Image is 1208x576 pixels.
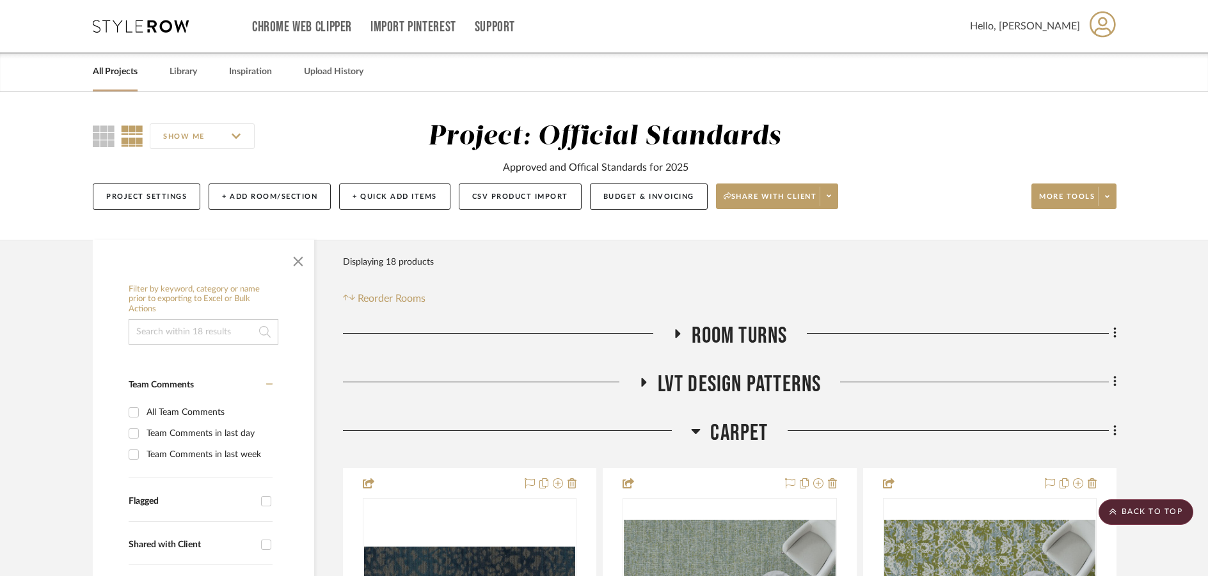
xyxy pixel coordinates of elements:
button: + Add Room/Section [209,183,331,210]
button: Project Settings [93,183,200,210]
span: Room Turns [692,322,788,350]
div: Team Comments in last week [147,444,269,465]
button: CSV Product Import [459,183,582,210]
span: LVT Design Patterns [658,371,822,398]
span: More tools [1039,192,1095,211]
div: All Team Comments [147,402,269,423]
div: Project: Official Standards [428,123,781,150]
a: Chrome Web Clipper [252,22,352,33]
div: Flagged [129,496,255,507]
button: Reorder Rooms [343,291,425,306]
div: Team Comments in last day [147,423,269,444]
a: Library [170,63,197,81]
span: Carpet [710,419,768,447]
scroll-to-top-button: BACK TO TOP [1099,499,1193,525]
div: Shared with Client [129,540,255,550]
span: Hello, [PERSON_NAME] [970,19,1080,34]
button: Close [285,246,311,272]
a: Inspiration [229,63,272,81]
div: Approved and Offical Standards for 2025 [503,160,688,175]
a: All Projects [93,63,138,81]
a: Support [475,22,515,33]
span: Share with client [724,192,817,211]
button: + Quick Add Items [339,183,450,210]
a: Upload History [304,63,363,81]
span: Team Comments [129,380,194,389]
span: Reorder Rooms [358,291,425,306]
button: Share with client [716,183,839,209]
div: Displaying 18 products [343,249,434,275]
input: Search within 18 results [129,319,278,345]
a: Import Pinterest [370,22,456,33]
button: Budget & Invoicing [590,183,708,210]
h6: Filter by keyword, category or name prior to exporting to Excel or Bulk Actions [129,284,278,315]
button: More tools [1031,183,1117,209]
